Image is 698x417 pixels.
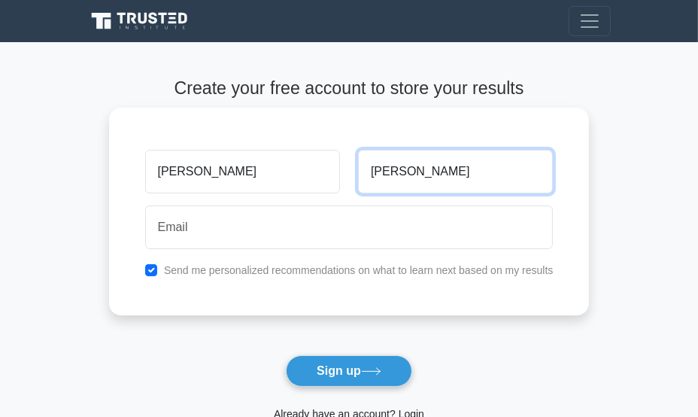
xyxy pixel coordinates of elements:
button: Sign up [286,355,412,387]
label: Send me personalized recommendations on what to learn next based on my results [164,264,554,276]
input: Last name [358,150,553,193]
input: Email [145,205,554,249]
h4: Create your free account to store your results [109,78,590,99]
input: First name [145,150,340,193]
button: Toggle navigation [569,6,611,36]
